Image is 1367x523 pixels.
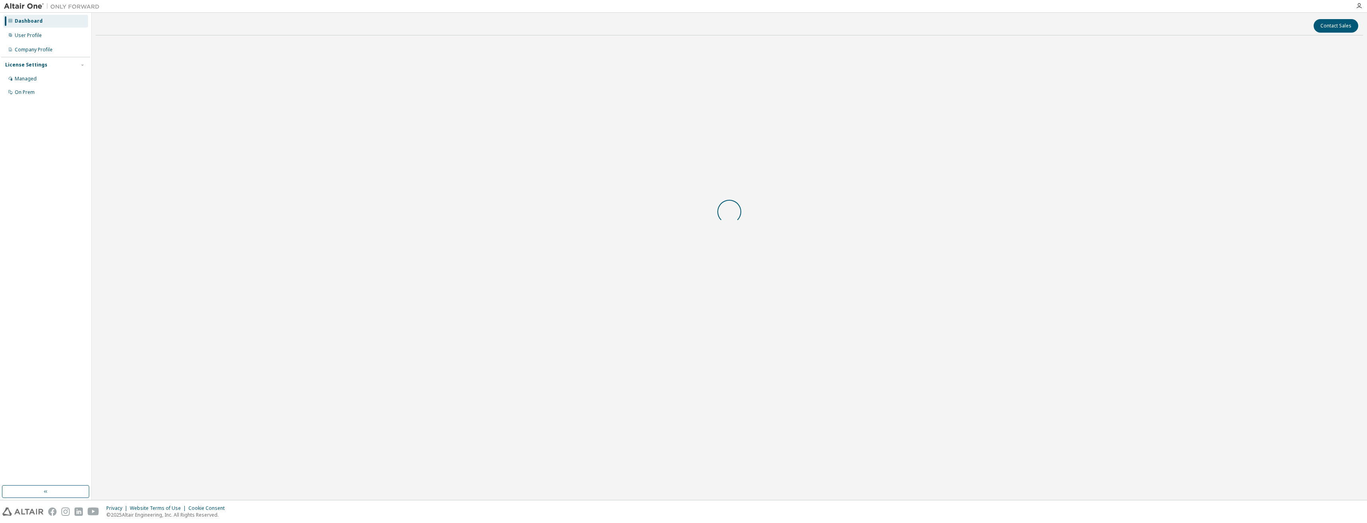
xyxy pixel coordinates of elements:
div: Cookie Consent [188,505,229,511]
div: On Prem [15,89,35,96]
div: Website Terms of Use [130,505,188,511]
button: Contact Sales [1314,19,1358,33]
div: User Profile [15,32,42,39]
div: Privacy [106,505,130,511]
img: youtube.svg [88,507,99,516]
p: © 2025 Altair Engineering, Inc. All Rights Reserved. [106,511,229,518]
img: facebook.svg [48,507,57,516]
div: Managed [15,76,37,82]
img: altair_logo.svg [2,507,43,516]
img: linkedin.svg [74,507,83,516]
img: instagram.svg [61,507,70,516]
div: Dashboard [15,18,43,24]
img: Altair One [4,2,104,10]
div: License Settings [5,62,47,68]
div: Company Profile [15,47,53,53]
